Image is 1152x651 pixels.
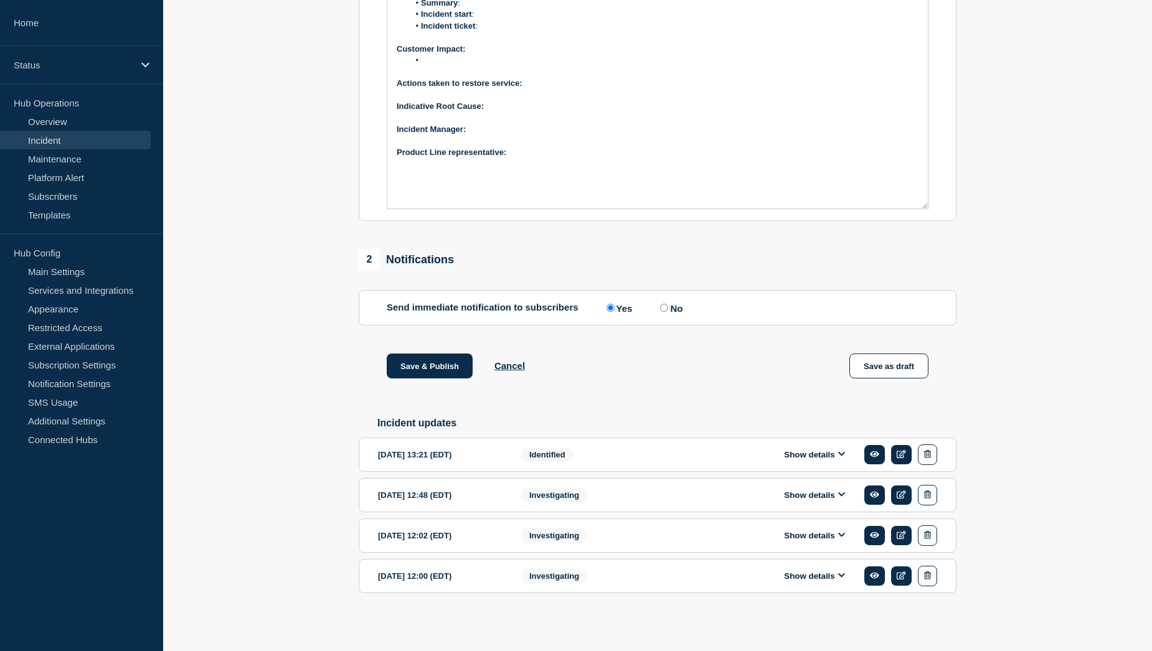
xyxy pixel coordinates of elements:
[521,447,574,462] span: Identified
[521,488,587,502] span: Investigating
[387,354,473,378] button: Save & Publish
[387,302,578,314] p: Send immediate notification to subscribers
[359,249,454,270] div: Notifications
[521,528,587,543] span: Investigating
[377,418,956,429] h2: Incident updates
[657,302,682,314] label: No
[378,525,503,546] div: [DATE] 12:02 (EDT)
[494,360,525,371] button: Cancel
[521,569,587,583] span: Investigating
[603,302,633,314] label: Yes
[397,44,466,54] strong: Customer Impact:
[409,9,919,20] li: :
[378,485,503,505] div: [DATE] 12:48 (EDT)
[607,304,615,312] input: Yes
[397,78,522,88] strong: Actions taken to restore service:
[409,21,919,32] li: :
[378,566,503,586] div: [DATE] 12:00 (EDT)
[14,60,133,70] p: Status
[780,530,849,541] button: Show details
[359,249,380,270] span: 2
[397,148,506,157] strong: Product Line representative:
[780,490,849,500] button: Show details
[660,304,668,312] input: No
[421,9,472,19] strong: Incident start
[378,444,503,465] div: [DATE] 13:21 (EDT)
[397,124,466,134] strong: Incident Manager:
[849,354,928,378] button: Save as draft
[387,302,928,314] div: Send immediate notification to subscribers
[397,101,484,111] strong: Indicative Root Cause:
[780,449,849,460] button: Show details
[421,21,475,30] strong: Incident ticket
[780,571,849,581] button: Show details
